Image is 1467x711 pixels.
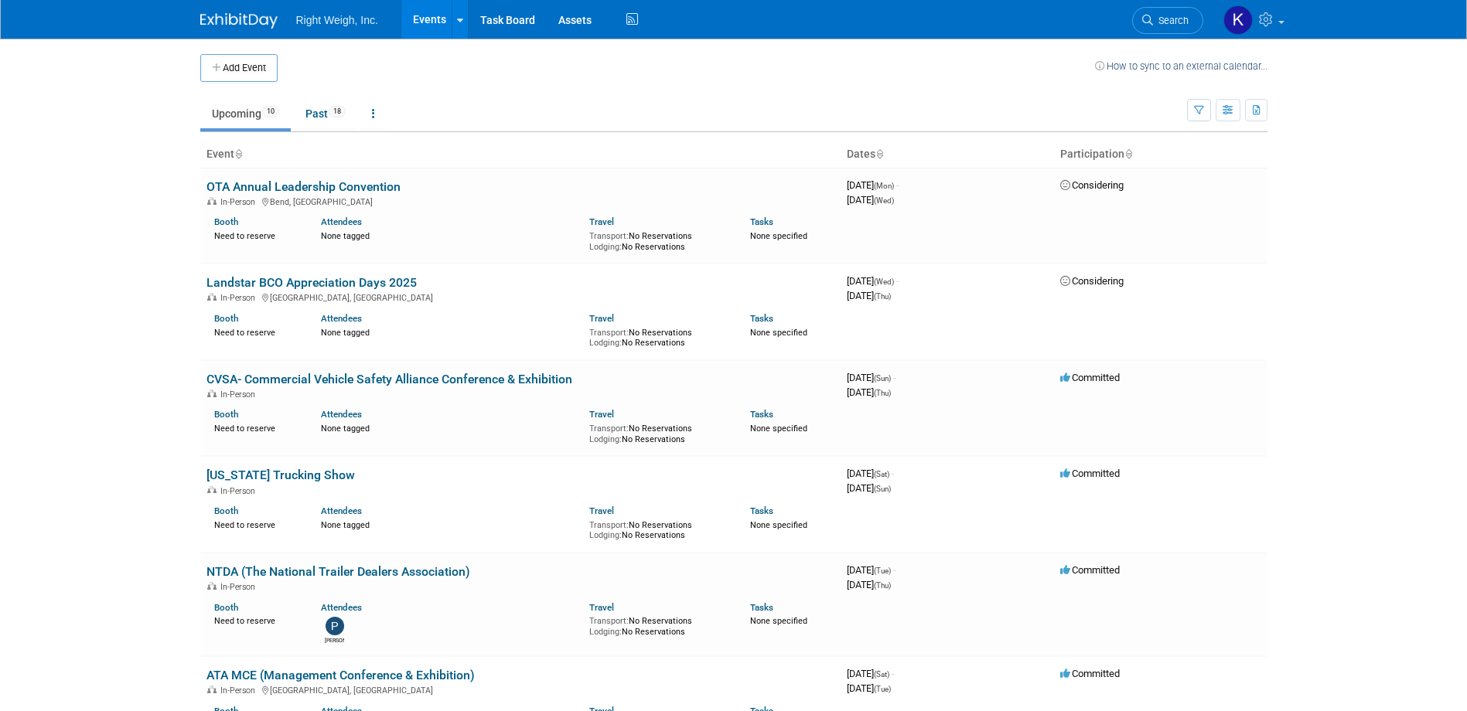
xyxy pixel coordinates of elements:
[589,616,629,626] span: Transport:
[589,520,629,530] span: Transport:
[220,685,260,696] span: In-Person
[1124,148,1132,160] a: Sort by Participation Type
[200,54,278,82] button: Add Event
[750,328,807,338] span: None specified
[589,313,614,324] a: Travel
[874,182,894,190] span: (Mon)
[874,485,891,493] span: (Sun)
[214,602,238,613] a: Booth
[750,424,807,434] span: None specified
[214,313,238,324] a: Booth
[321,216,362,227] a: Attendees
[589,517,727,541] div: No Reservations No Reservations
[892,668,894,679] span: -
[589,228,727,252] div: No Reservations No Reservations
[1223,5,1253,35] img: KC Nolan
[214,613,299,627] div: Need to reserve
[321,420,578,434] div: None tagged
[220,293,260,303] span: In-Person
[206,668,475,682] a: ATA MCE (Management Conference & Exhibition)
[589,602,614,613] a: Travel
[296,14,378,26] span: Right Weigh, Inc.
[847,682,891,694] span: [DATE]
[200,13,278,29] img: ExhibitDay
[874,196,894,205] span: (Wed)
[896,275,899,287] span: -
[847,290,891,301] span: [DATE]
[847,482,891,494] span: [DATE]
[847,275,899,287] span: [DATE]
[1153,15,1189,26] span: Search
[750,409,773,420] a: Tasks
[220,582,260,592] span: In-Person
[589,216,614,227] a: Travel
[206,195,834,207] div: Bend, [GEOGRAPHIC_DATA]
[874,566,891,575] span: (Tue)
[220,197,260,207] span: In-Person
[1060,564,1120,576] span: Committed
[294,99,357,128] a: Past18
[847,179,899,191] span: [DATE]
[892,468,894,479] span: -
[1060,668,1120,679] span: Committed
[206,468,355,482] a: [US_STATE] Trucking Show
[206,179,401,194] a: OTA Annual Leadership Convention
[206,275,417,290] a: Landstar BCO Appreciation Days 2025
[589,338,622,348] span: Lodging:
[262,106,279,117] span: 10
[207,486,217,494] img: In-Person Event
[847,468,894,479] span: [DATE]
[874,292,891,301] span: (Thu)
[329,106,346,117] span: 18
[206,291,834,303] div: [GEOGRAPHIC_DATA], [GEOGRAPHIC_DATA]
[214,228,299,242] div: Need to reserve
[847,386,891,398] span: [DATE]
[847,194,894,206] span: [DATE]
[589,434,622,444] span: Lodging:
[321,602,362,613] a: Attendees
[847,668,894,679] span: [DATE]
[874,581,891,590] span: (Thu)
[321,505,362,516] a: Attendees
[847,579,891,590] span: [DATE]
[874,670,889,679] span: (Sat)
[893,564,896,576] span: -
[847,372,896,383] span: [DATE]
[207,293,217,301] img: In-Person Event
[1132,7,1203,34] a: Search
[220,486,260,496] span: In-Person
[220,390,260,400] span: In-Person
[847,564,896,576] span: [DATE]
[589,530,622,540] span: Lodging:
[325,635,344,645] div: Pete Danielson
[1060,468,1120,479] span: Committed
[1060,372,1120,383] span: Committed
[200,99,291,128] a: Upcoming10
[321,313,362,324] a: Attendees
[874,277,894,286] span: (Wed)
[589,505,614,516] a: Travel
[206,564,470,579] a: NTDA (The National Trailer Dealers Association)
[321,325,578,338] div: None tagged
[750,616,807,626] span: None specified
[589,242,622,252] span: Lodging:
[874,374,891,383] span: (Sun)
[750,520,807,530] span: None specified
[896,179,899,191] span: -
[589,613,727,637] div: No Reservations No Reservations
[589,231,629,241] span: Transport:
[589,420,727,444] div: No Reservations No Reservations
[207,390,217,397] img: In-Person Event
[207,197,217,205] img: In-Person Event
[750,216,773,227] a: Tasks
[875,148,883,160] a: Sort by Start Date
[589,328,629,338] span: Transport:
[326,617,344,635] img: Pete Danielson
[750,231,807,241] span: None specified
[1095,60,1267,72] a: How to sync to an external calendar...
[321,517,578,531] div: None tagged
[893,372,896,383] span: -
[200,141,841,168] th: Event
[841,141,1054,168] th: Dates
[750,313,773,324] a: Tasks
